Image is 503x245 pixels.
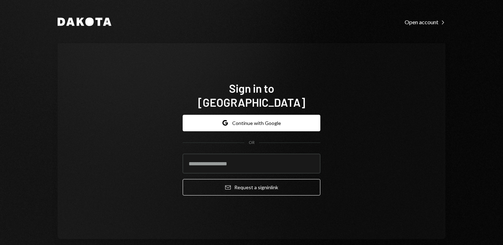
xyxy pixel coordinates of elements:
div: OR [249,140,255,146]
div: Open account [405,19,445,26]
button: Request a signinlink [183,179,320,196]
button: Continue with Google [183,115,320,131]
a: Open account [405,18,445,26]
h1: Sign in to [GEOGRAPHIC_DATA] [183,81,320,109]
